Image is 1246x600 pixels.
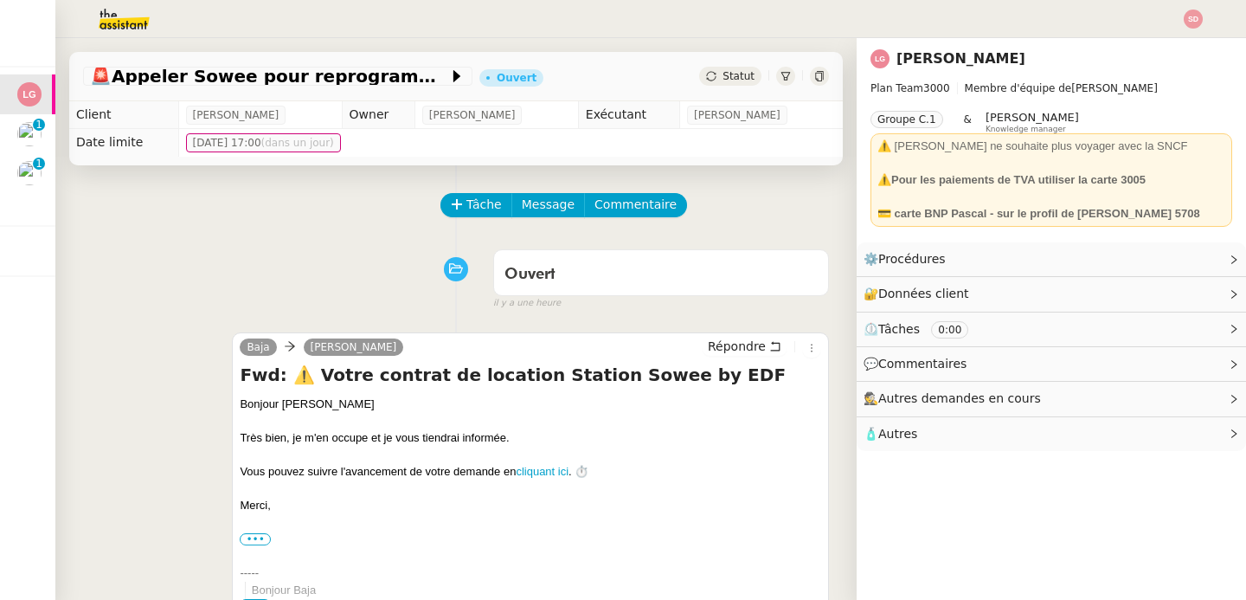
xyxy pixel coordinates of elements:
button: Répondre [702,337,787,356]
nz-tag: 0:00 [931,321,968,339]
p: 1 [35,119,42,134]
div: ⚠️ [PERSON_NAME] ne souhaite plus voyager avec la SNCF [877,138,1225,155]
div: Merci, [240,497,821,514]
span: [PERSON_NAME] [193,106,279,124]
span: [PERSON_NAME] [986,111,1079,124]
div: ⚙️Procédures [857,242,1246,276]
div: ⏲️Tâches 0:00 [857,313,1246,346]
div: 🕵️Autres demandes en cours [857,382,1246,416]
div: 🧴Autres [857,417,1246,451]
strong: 💳 carte BNP Pascal - sur le profil de [PERSON_NAME] 5708 [877,207,1200,220]
span: (dans un jour) [261,137,334,149]
nz-badge-sup: 1 [33,158,45,170]
span: [PERSON_NAME] [870,80,1232,97]
span: Statut [723,70,755,82]
span: Répondre [708,338,766,355]
span: [PERSON_NAME] [694,106,780,124]
span: Tâche [466,195,502,215]
span: 🕵️ [864,391,1049,405]
span: 🔐 [864,284,976,304]
span: 💬 [864,357,974,371]
div: Ouvert [497,73,536,83]
span: il y a une heure [493,296,561,311]
div: ----- [240,565,821,582]
span: Commentaire [594,195,677,215]
p: 1 [35,158,42,173]
span: Procédures [878,252,946,266]
button: Tâche [440,193,512,217]
span: Knowledge manager [986,125,1066,134]
img: svg [17,82,42,106]
div: Vous pouvez suivre l'avancement de votre demande en . ⏱️ [240,463,821,481]
td: Exécutant [578,101,679,129]
span: ⚙️ [864,249,954,269]
span: Plan Team [870,82,923,94]
span: ⏲️ [864,322,983,336]
label: ••• [240,533,271,545]
span: Commentaires [878,357,967,371]
td: Owner [342,101,414,129]
td: Date limite [69,129,178,157]
img: svg [1184,10,1203,29]
span: [PERSON_NAME] [429,106,516,124]
nz-tag: Groupe C.1 [870,111,943,128]
h4: Fwd: ⚠️ Votre contrat de location Station Sowee by EDF [240,363,821,387]
span: Membre d'équipe de [965,82,1072,94]
a: cliquant ici [516,465,568,478]
div: Très bien, je m'en occupe et je vous tiendrai informée. [240,429,821,447]
img: svg [870,49,890,68]
a: [PERSON_NAME] [896,50,1025,67]
span: Ouvert [504,267,556,282]
button: Commentaire [584,193,687,217]
span: 🧴 [864,427,917,441]
app-user-label: Knowledge manager [986,111,1079,133]
button: Message [511,193,585,217]
nz-badge-sup: 1 [33,119,45,131]
td: Client [69,101,178,129]
span: 🚨 [90,66,112,87]
span: Baja [247,341,269,353]
div: 🔐Données client [857,277,1246,311]
span: [DATE] 17:00 [193,134,334,152]
span: & [964,111,972,133]
span: Message [522,195,575,215]
span: 3000 [923,82,950,94]
span: Données client [878,287,969,300]
div: 💬Commentaires [857,347,1246,381]
a: [PERSON_NAME] [304,339,404,355]
span: Autres [878,427,917,441]
img: users%2FC9SBsJ0duuaSgpQFj5LgoEX8n0o2%2Favatar%2Fec9d51b8-9413-4189-adfb-7be4d8c96a3c [17,122,42,146]
img: users%2FCpOvfnS35gVlFluOr45fH1Vsc9n2%2Favatar%2F1517393979221.jpeg [17,161,42,185]
span: Tâches [878,322,920,336]
span: Autres demandes en cours [878,391,1041,405]
strong: Pour les paiements de TVA utiliser la carte 3005 [891,173,1146,186]
span: Appeler Sowee pour reprogrammer le rendez-vous [90,68,448,85]
div: Bonjour [PERSON_NAME] [240,396,821,413]
div: ⚠️ [877,171,1225,189]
